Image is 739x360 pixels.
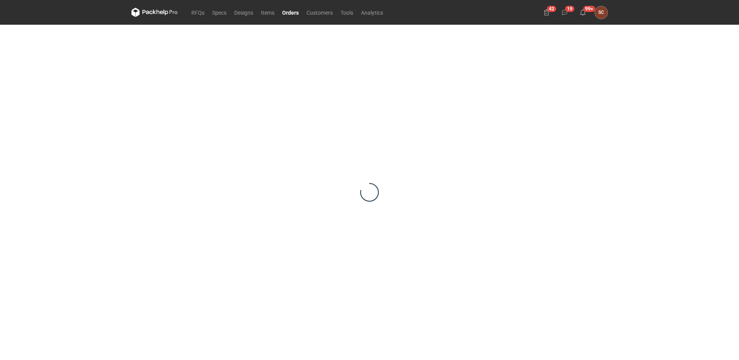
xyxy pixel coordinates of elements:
button: 99+ [577,6,589,19]
a: Specs [208,8,230,17]
a: Designs [230,8,257,17]
a: Orders [278,8,303,17]
svg: Packhelp Pro [131,8,178,17]
button: SC [595,6,608,19]
a: Tools [337,8,357,17]
a: RFQs [187,8,208,17]
div: Sylwia Cichórz [595,6,608,19]
button: 19 [559,6,571,19]
a: Customers [303,8,337,17]
button: 42 [540,6,553,19]
a: Items [257,8,278,17]
a: Analytics [357,8,387,17]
